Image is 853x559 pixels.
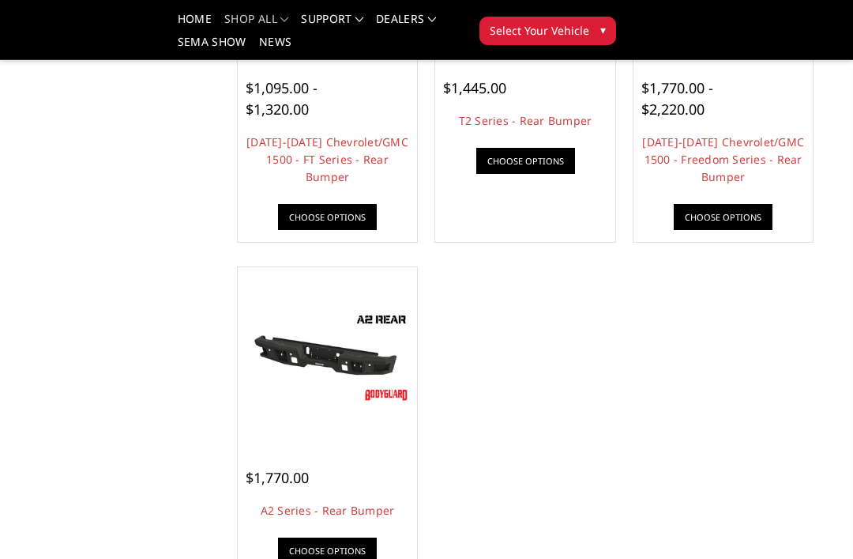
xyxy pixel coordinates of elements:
[259,36,291,59] a: News
[443,78,506,97] span: $1,445.00
[301,13,363,36] a: Support
[246,134,408,184] a: [DATE]-[DATE] Chevrolet/GMC 1500 - FT Series - Rear Bumper
[642,134,804,184] a: [DATE]-[DATE] Chevrolet/GMC 1500 - Freedom Series - Rear Bumper
[459,113,592,128] a: T2 Series - Rear Bumper
[246,468,309,487] span: $1,770.00
[674,204,772,230] a: Choose Options
[641,78,713,119] span: $1,770.00 - $2,220.00
[178,13,212,36] a: Home
[479,17,616,45] button: Select Your Vehicle
[224,13,288,36] a: shop all
[261,503,395,518] a: A2 Series - Rear Bumper
[476,148,575,174] a: Choose Options
[490,22,589,39] span: Select Your Vehicle
[242,271,414,444] a: A2 Series - Rear Bumper A2 Series - Rear Bumper
[246,78,318,119] span: $1,095.00 - $1,320.00
[242,308,414,405] img: A2 Series - Rear Bumper
[600,21,606,38] span: ▾
[376,13,436,36] a: Dealers
[178,36,246,59] a: SEMA Show
[278,204,377,230] a: Choose Options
